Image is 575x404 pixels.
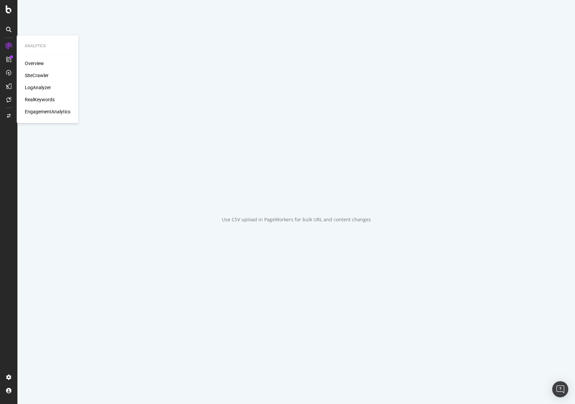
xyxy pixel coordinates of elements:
a: EngagementAnalytics [25,108,70,115]
a: SiteCrawler [25,72,49,79]
a: Overview [25,60,44,67]
a: RealKeywords [25,96,55,103]
div: animation [272,181,321,206]
div: Use CSV upload in PageWorkers for bulk URL and content changes [222,216,371,223]
div: Analytics [25,43,70,49]
a: LogAnalyzer [25,84,51,91]
div: Open Intercom Messenger [552,381,568,397]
